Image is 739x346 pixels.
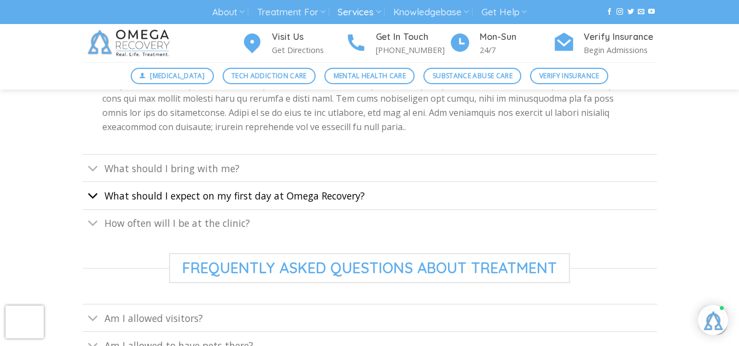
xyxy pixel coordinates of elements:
[530,68,608,84] a: Verify Insurance
[345,30,449,57] a: Get In Touch [PHONE_NUMBER]
[104,312,203,325] span: Am I allowed visitors?
[272,44,345,56] p: Get Directions
[393,2,469,22] a: Knowledgebase
[104,216,250,230] span: How often will I be at the clinic?
[334,71,406,81] span: Mental Health Care
[83,307,104,331] button: Toggle
[83,24,178,62] img: Omega Recovery
[169,253,570,284] span: frequently asked questions about treatment
[83,157,104,181] button: Toggle
[257,2,325,22] a: Treatment For
[83,154,657,181] a: Toggle What should I bring with me?
[433,71,513,81] span: Substance Abuse Care
[83,304,657,331] a: Toggle Am I allowed visitors?
[423,68,521,84] a: Substance Abuse Care
[376,30,449,44] h4: Get In Touch
[83,209,657,237] a: Toggle How often will I be at the clinic?
[104,162,240,175] span: What should I bring with me?
[481,2,527,22] a: Get Help
[648,8,655,16] a: Follow on YouTube
[104,189,365,202] span: What should I expect on my first day at Omega Recovery?
[376,44,449,56] p: [PHONE_NUMBER]
[338,2,381,22] a: Services
[272,30,345,44] h4: Visit Us
[606,8,613,16] a: Follow on Facebook
[584,44,657,56] p: Begin Admissions
[553,30,657,57] a: Verify Insurance Begin Admissions
[539,71,600,81] span: Verify Insurance
[241,30,345,57] a: Visit Us Get Directions
[83,213,104,236] button: Toggle
[83,185,104,208] button: Toggle
[638,8,644,16] a: Send us an email
[131,68,214,84] a: [MEDICAL_DATA]
[480,44,553,56] p: 24/7
[83,181,657,209] a: Toggle What should I expect on my first day at Omega Recovery?
[324,68,415,84] a: Mental Health Care
[150,71,205,81] span: [MEDICAL_DATA]
[212,2,245,22] a: About
[480,30,553,44] h4: Mon-Sun
[231,71,307,81] span: Tech Addiction Care
[223,68,316,84] a: Tech Addiction Care
[616,8,623,16] a: Follow on Instagram
[584,30,657,44] h4: Verify Insurance
[627,8,634,16] a: Follow on Twitter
